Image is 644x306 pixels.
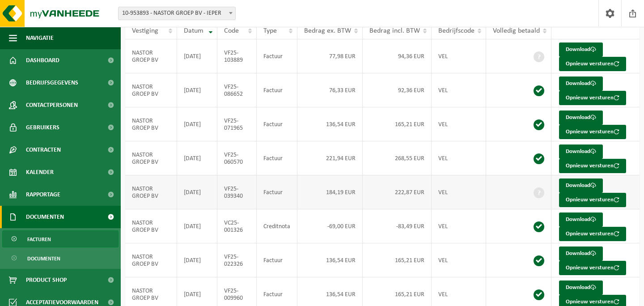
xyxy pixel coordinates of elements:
[217,141,257,175] td: VF25-060570
[297,175,363,209] td: 184,19 EUR
[432,141,486,175] td: VEL
[125,209,177,243] td: NASTOR GROEP BV
[27,250,60,267] span: Documenten
[125,175,177,209] td: NASTOR GROEP BV
[125,141,177,175] td: NASTOR GROEP BV
[26,94,78,116] span: Contactpersonen
[257,107,297,141] td: Factuur
[559,76,603,91] a: Download
[26,49,59,72] span: Dashboard
[363,175,432,209] td: 222,87 EUR
[26,269,67,291] span: Product Shop
[559,125,626,139] button: Opnieuw versturen
[118,7,236,20] span: 10-953893 - NASTOR GROEP BV - IEPER
[217,175,257,209] td: VF25-039340
[297,39,363,73] td: 77,98 EUR
[297,107,363,141] td: 136,54 EUR
[125,243,177,277] td: NASTOR GROEP BV
[559,144,603,159] a: Download
[363,107,432,141] td: 165,21 EUR
[559,246,603,261] a: Download
[26,27,54,49] span: Navigatie
[559,57,626,71] button: Opnieuw versturen
[363,39,432,73] td: 94,36 EUR
[257,243,297,277] td: Factuur
[217,39,257,73] td: VF25-103889
[177,209,217,243] td: [DATE]
[363,141,432,175] td: 268,55 EUR
[559,212,603,227] a: Download
[217,243,257,277] td: VF25-022326
[297,243,363,277] td: 136,54 EUR
[363,243,432,277] td: 165,21 EUR
[257,39,297,73] td: Factuur
[257,175,297,209] td: Factuur
[493,27,540,34] span: Volledig betaald
[297,141,363,175] td: 221,94 EUR
[432,73,486,107] td: VEL
[432,107,486,141] td: VEL
[132,27,158,34] span: Vestiging
[26,183,60,206] span: Rapportage
[559,91,626,105] button: Opnieuw versturen
[177,107,217,141] td: [DATE]
[257,209,297,243] td: Creditnota
[26,139,61,161] span: Contracten
[297,73,363,107] td: 76,33 EUR
[2,230,119,247] a: Facturen
[257,73,297,107] td: Factuur
[217,209,257,243] td: VC25-001326
[125,73,177,107] td: NASTOR GROEP BV
[263,27,277,34] span: Type
[363,209,432,243] td: -83,49 EUR
[369,27,420,34] span: Bedrag incl. BTW
[119,7,235,20] span: 10-953893 - NASTOR GROEP BV - IEPER
[27,231,51,248] span: Facturen
[438,27,475,34] span: Bedrijfscode
[432,39,486,73] td: VEL
[432,243,486,277] td: VEL
[559,261,626,275] button: Opnieuw versturen
[304,27,351,34] span: Bedrag ex. BTW
[224,27,239,34] span: Code
[177,39,217,73] td: [DATE]
[177,175,217,209] td: [DATE]
[177,73,217,107] td: [DATE]
[177,141,217,175] td: [DATE]
[125,39,177,73] td: NASTOR GROEP BV
[432,209,486,243] td: VEL
[125,107,177,141] td: NASTOR GROEP BV
[257,141,297,175] td: Factuur
[559,193,626,207] button: Opnieuw versturen
[432,175,486,209] td: VEL
[559,227,626,241] button: Opnieuw versturen
[363,73,432,107] td: 92,36 EUR
[177,243,217,277] td: [DATE]
[26,206,64,228] span: Documenten
[184,27,203,34] span: Datum
[2,250,119,267] a: Documenten
[217,107,257,141] td: VF25-071965
[559,280,603,295] a: Download
[559,159,626,173] button: Opnieuw versturen
[217,73,257,107] td: VF25-086652
[26,161,54,183] span: Kalender
[26,116,59,139] span: Gebruikers
[559,178,603,193] a: Download
[559,110,603,125] a: Download
[559,42,603,57] a: Download
[26,72,78,94] span: Bedrijfsgegevens
[297,209,363,243] td: -69,00 EUR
